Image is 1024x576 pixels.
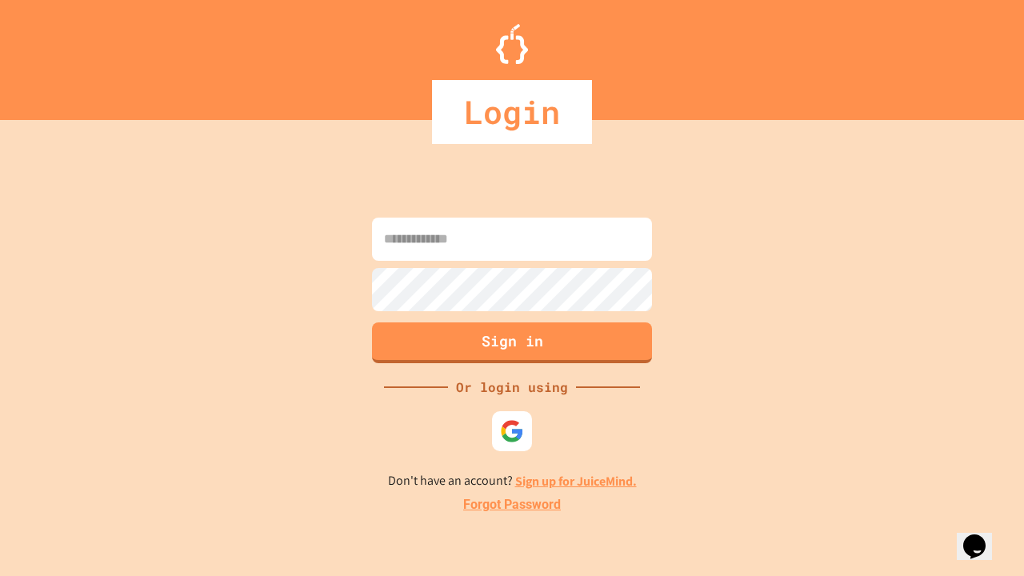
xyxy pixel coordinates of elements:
[463,495,561,514] a: Forgot Password
[432,80,592,144] div: Login
[448,378,576,397] div: Or login using
[500,419,524,443] img: google-icon.svg
[957,512,1008,560] iframe: chat widget
[515,473,637,490] a: Sign up for JuiceMind.
[372,322,652,363] button: Sign in
[388,471,637,491] p: Don't have an account?
[891,442,1008,510] iframe: chat widget
[496,24,528,64] img: Logo.svg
